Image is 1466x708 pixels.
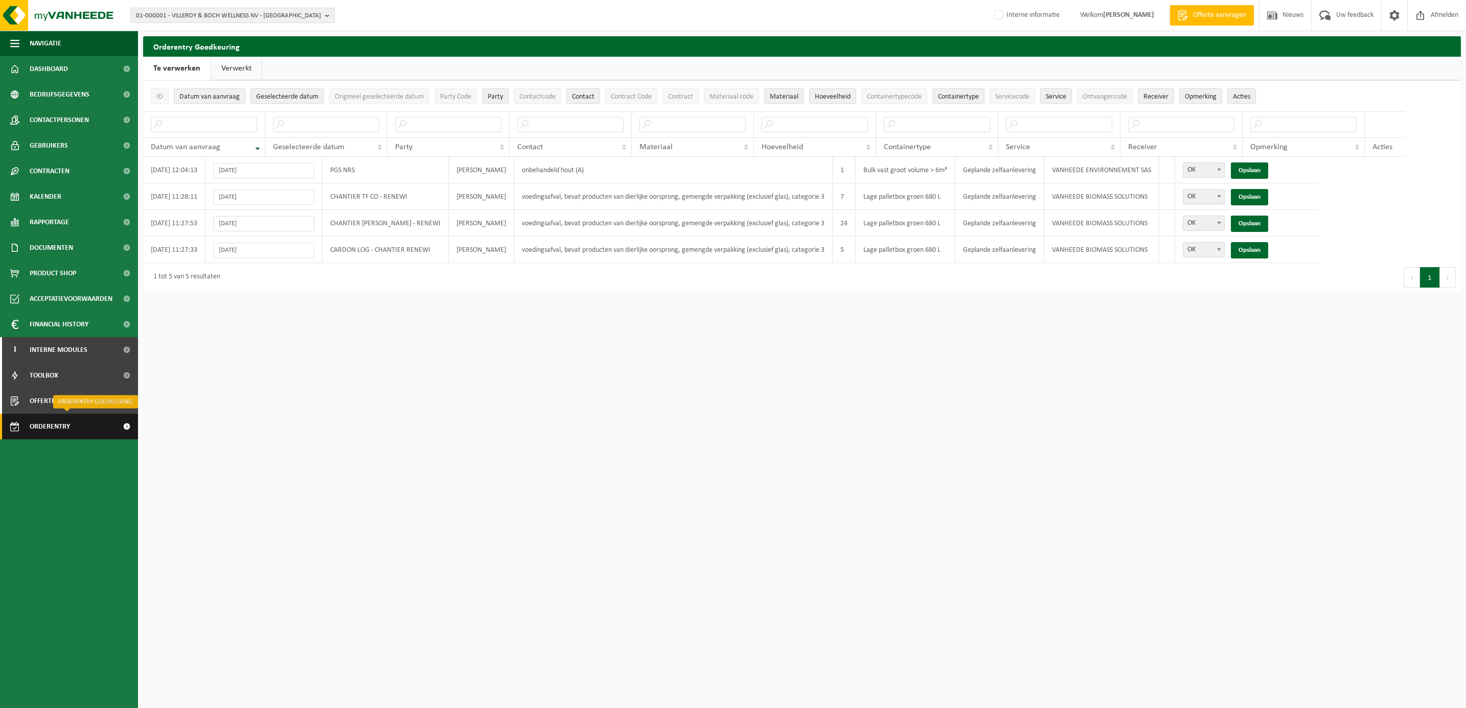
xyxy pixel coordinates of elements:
[932,88,984,104] button: ContainertypeContainertype: Activate to sort
[1233,93,1250,101] span: Acties
[148,268,220,287] div: 1 tot 5 van 5 resultaten
[1143,93,1169,101] span: Receiver
[30,31,61,56] span: Navigatie
[30,363,58,388] span: Toolbox
[211,57,262,80] a: Verwerkt
[1183,190,1224,204] span: OK
[1138,88,1174,104] button: ReceiverReceiver: Activate to sort
[566,88,600,104] button: ContactContact: Activate to sort
[449,157,514,183] td: [PERSON_NAME]
[1183,189,1225,204] span: OK
[10,337,19,363] span: I
[30,56,68,82] span: Dashboard
[323,157,449,183] td: PGS NRS
[1044,157,1159,183] td: VANHEEDE ENVIRONNEMENT SAS
[955,183,1044,210] td: Geplande zelfaanlevering
[488,93,503,101] span: Party
[764,88,804,104] button: MateriaalMateriaal: Activate to sort
[1404,267,1420,288] button: Previous
[1183,216,1225,231] span: OK
[709,93,753,101] span: Materiaal code
[1179,88,1222,104] button: OpmerkingOpmerking: Activate to sort
[30,133,68,158] span: Gebruikers
[995,93,1029,101] span: Servicecode
[1183,162,1225,178] span: OK
[514,237,833,263] td: voedingsafval, bevat producten van dierlijke oorsprong, gemengde verpakking (exclusief glas), cat...
[174,88,245,104] button: Datum van aanvraagDatum van aanvraag: Activate to remove sorting
[833,237,856,263] td: 5
[30,107,89,133] span: Contactpersonen
[335,93,424,101] span: Origineel geselecteerde datum
[1044,237,1159,263] td: VANHEEDE BIOMASS SOLUTIONS
[30,312,88,337] span: Financial History
[856,157,955,183] td: Bulk vast groot volume > 6m³
[30,414,116,439] span: Orderentry Goedkeuring
[143,237,205,263] td: [DATE] 11:27:33
[323,237,449,263] td: CARDON LOG - CHANTIER RENEWI
[449,183,514,210] td: [PERSON_NAME]
[30,235,73,261] span: Documenten
[856,210,955,237] td: Lage palletbox groen 680 L
[273,143,345,151] span: Geselecteerde datum
[1183,163,1224,177] span: OK
[519,93,556,101] span: Contactcode
[517,143,543,151] span: Contact
[1231,242,1268,258] a: Opslaan
[1190,10,1249,20] span: Offerte aanvragen
[30,209,69,235] span: Rapportage
[1183,216,1224,230] span: OK
[1185,93,1217,101] span: Opmerking
[30,337,87,363] span: Interne modules
[256,93,318,101] span: Geselecteerde datum
[1006,143,1030,151] span: Service
[990,88,1035,104] button: ServicecodeServicecode: Activate to sort
[151,88,169,104] button: IDID: Activate to sort
[30,184,61,209] span: Kalender
[572,93,594,101] span: Contact
[1231,216,1268,232] a: Opslaan
[856,237,955,263] td: Lage palletbox groen 680 L
[449,210,514,237] td: [PERSON_NAME]
[329,88,429,104] button: Origineel geselecteerde datumOrigineel geselecteerde datum: Activate to sort
[434,88,477,104] button: Party CodeParty Code: Activate to sort
[1077,88,1133,104] button: OntvangercodeOntvangercode: Activate to sort
[861,88,927,104] button: ContainertypecodeContainertypecode: Activate to sort
[938,93,979,101] span: Containertype
[809,88,856,104] button: HoeveelheidHoeveelheid: Activate to sort
[30,158,70,184] span: Contracten
[1440,267,1456,288] button: Next
[704,88,759,104] button: Materiaal codeMateriaal code: Activate to sort
[30,286,112,312] span: Acceptatievoorwaarden
[514,183,833,210] td: voedingsafval, bevat producten van dierlijke oorsprong, gemengde verpakking (exclusief glas), cat...
[440,93,471,101] span: Party Code
[611,93,652,101] span: Contract Code
[1420,267,1440,288] button: 1
[605,88,657,104] button: Contract CodeContract Code: Activate to sort
[1372,143,1392,151] span: Acties
[1083,93,1127,101] span: Ontvangercode
[1128,143,1157,151] span: Receiver
[1250,143,1288,151] span: Opmerking
[323,210,449,237] td: CHANTIER [PERSON_NAME] - RENEWI
[514,210,833,237] td: voedingsafval, bevat producten van dierlijke oorsprong, gemengde verpakking (exclusief glas), cat...
[955,237,1044,263] td: Geplande zelfaanlevering
[668,93,693,101] span: Contract
[395,143,413,151] span: Party
[156,93,163,101] span: ID
[1103,11,1154,19] strong: [PERSON_NAME]
[1183,243,1224,257] span: OK
[833,157,856,183] td: 1
[662,88,699,104] button: ContractContract: Activate to sort
[179,93,240,101] span: Datum van aanvraag
[884,143,931,151] span: Containertype
[815,93,851,101] span: Hoeveelheid
[449,237,514,263] td: [PERSON_NAME]
[143,57,211,80] a: Te verwerken
[1227,88,1256,104] button: Acties
[992,8,1060,23] label: Interne informatie
[143,157,205,183] td: [DATE] 12:04:13
[770,93,798,101] span: Materiaal
[514,157,833,183] td: onbehandeld hout (A)
[250,88,324,104] button: Geselecteerde datumGeselecteerde datum: Activate to sort
[143,183,205,210] td: [DATE] 11:28:11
